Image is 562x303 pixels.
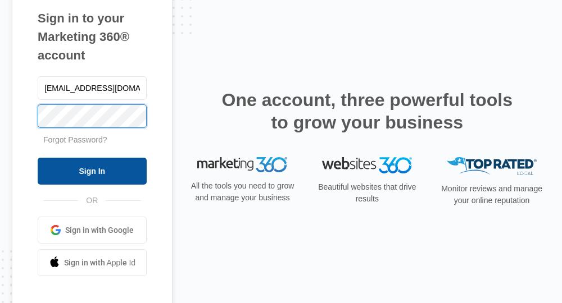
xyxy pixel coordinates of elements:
a: Sign in with Google [38,217,147,244]
img: Websites 360 [322,157,412,173]
input: Sign In [38,158,147,185]
span: Sign in with Google [65,224,134,236]
a: Forgot Password? [43,135,107,144]
p: Monitor reviews and manage your online reputation [433,183,550,206]
input: Email [38,76,147,100]
p: Beautiful websites that drive results [309,181,425,205]
img: Top Rated Local [447,157,537,176]
h2: One account, three powerful tools to grow your business [218,89,516,134]
span: Sign in with Apple Id [64,257,136,269]
p: All the tools you need to grow and manage your business [184,180,301,204]
h1: Sign in to your Marketing 360® account [38,9,147,65]
img: Marketing 360 [197,157,287,173]
a: Sign in with Apple Id [38,249,147,276]
span: OR [78,195,106,206]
